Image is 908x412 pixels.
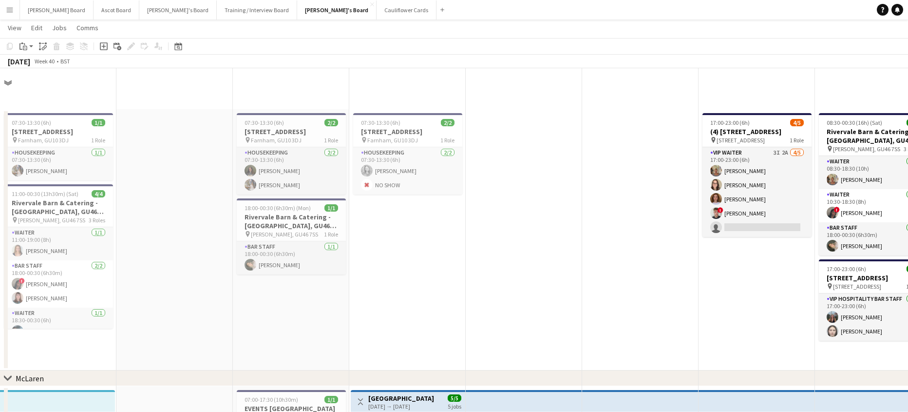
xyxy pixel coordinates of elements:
app-job-card: 18:00-00:30 (6h30m) (Mon)1/1Rivervale Barn & Catering - [GEOGRAPHIC_DATA], GU46 7SS [PERSON_NAME]... [237,198,346,275]
span: Farnham, GU10 3DJ [18,137,69,144]
span: Farnham, GU10 3DJ [367,137,418,144]
app-card-role: Housekeeping2/207:30-13:30 (6h)[PERSON_NAME][PERSON_NAME] [237,147,346,195]
span: 17:00-23:00 (6h) [710,119,750,126]
h3: Rivervale Barn & Catering - [GEOGRAPHIC_DATA], GU46 7SS [4,198,113,216]
span: 18:00-00:30 (6h30m) (Mon) [245,204,311,212]
span: [PERSON_NAME], GU46 7SS [251,231,318,238]
app-job-card: 17:00-23:00 (6h)4/5(4) [STREET_ADDRESS] [STREET_ADDRESS]1 RoleVIP Waiter3I2A4/517:00-23:00 (6h)[P... [702,113,812,237]
div: 5 jobs [448,402,461,410]
span: 4/4 [92,190,105,197]
span: 5/5 [448,394,461,402]
span: Farnham, GU10 3DJ [251,137,302,144]
app-card-role: Housekeeping2/207:30-13:30 (6h)[PERSON_NAME]NO SHOW [353,147,462,195]
span: ! [834,207,840,213]
app-job-card: 07:30-13:30 (6h)1/1[STREET_ADDRESS] Farnham, GU10 3DJ1 RoleHousekeeping1/107:30-13:30 (6h)[PERSON... [4,113,113,180]
span: 07:30-13:30 (6h) [12,119,51,126]
span: 1/1 [324,396,338,403]
span: 11:00-00:30 (13h30m) (Sat) [12,190,78,197]
app-job-card: 11:00-00:30 (13h30m) (Sat)4/4Rivervale Barn & Catering - [GEOGRAPHIC_DATA], GU46 7SS [PERSON_NAME... [4,184,113,329]
span: 1/1 [92,119,105,126]
app-card-role: VIP Waiter3I2A4/517:00-23:00 (6h)[PERSON_NAME][PERSON_NAME][PERSON_NAME]![PERSON_NAME] [702,147,812,237]
span: 1/1 [324,204,338,212]
app-card-role: BAR STAFF2/218:00-00:30 (6h30m)![PERSON_NAME][PERSON_NAME] [4,260,113,308]
span: Jobs [52,23,67,32]
div: [DATE] [8,57,30,66]
span: ! [19,278,25,284]
span: Edit [31,23,42,32]
button: Ascot Board [94,0,139,20]
a: Jobs [48,21,71,34]
span: 07:30-13:30 (6h) [245,119,284,126]
h3: [STREET_ADDRESS] [237,127,346,136]
h3: [STREET_ADDRESS] [353,127,462,136]
a: Edit [27,21,46,34]
span: 3 Roles [89,216,105,224]
div: McLaren [16,373,44,383]
span: 4/5 [790,119,804,126]
button: [PERSON_NAME]'s Board [139,0,217,20]
button: [PERSON_NAME] Board [20,0,94,20]
button: [PERSON_NAME]'s Board [297,0,377,20]
h3: Rivervale Barn & Catering - [GEOGRAPHIC_DATA], GU46 7SS [237,213,346,230]
button: Training / Interview Board [217,0,297,20]
span: Week 40 [32,58,57,65]
div: BST [60,58,70,65]
h3: [GEOGRAPHIC_DATA] [368,394,434,403]
h3: [STREET_ADDRESS] [4,127,113,136]
span: 2/2 [441,119,454,126]
span: 2/2 [324,119,338,126]
span: 07:00-17:30 (10h30m) [245,396,298,403]
h3: (4) [STREET_ADDRESS] [702,127,812,136]
span: 1 Role [324,231,338,238]
span: [STREET_ADDRESS] [717,137,765,144]
span: ! [718,207,723,213]
span: Comms [76,23,98,32]
span: 07:30-13:30 (6h) [361,119,400,126]
span: [PERSON_NAME], GU46 7SS [18,216,85,224]
app-card-role: Waiter1/111:00-19:00 (8h)[PERSON_NAME] [4,227,113,260]
app-card-role: Waiter1/118:30-00:30 (6h)[PERSON_NAME] [4,308,113,341]
span: [STREET_ADDRESS] [833,283,881,290]
a: View [4,21,25,34]
button: Cauliflower Cards [377,0,436,20]
app-card-role: Housekeeping1/107:30-13:30 (6h)[PERSON_NAME] [4,147,113,180]
span: 1 Role [440,137,454,144]
span: 1 Role [790,137,804,144]
span: 1 Role [91,137,105,144]
span: 1 Role [324,137,338,144]
span: 08:30-00:30 (16h) (Sat) [827,119,882,126]
span: [PERSON_NAME], GU46 7SS [833,145,900,153]
app-job-card: 07:30-13:30 (6h)2/2[STREET_ADDRESS] Farnham, GU10 3DJ1 RoleHousekeeping2/207:30-13:30 (6h)[PERSON... [353,113,462,195]
span: View [8,23,21,32]
div: [DATE] → [DATE] [368,403,434,410]
span: 17:00-23:00 (6h) [827,265,866,273]
app-card-role: BAR STAFF1/118:00-00:30 (6h30m)[PERSON_NAME] [237,241,346,275]
a: Comms [73,21,102,34]
app-job-card: 07:30-13:30 (6h)2/2[STREET_ADDRESS] Farnham, GU10 3DJ1 RoleHousekeeping2/207:30-13:30 (6h)[PERSON... [237,113,346,195]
